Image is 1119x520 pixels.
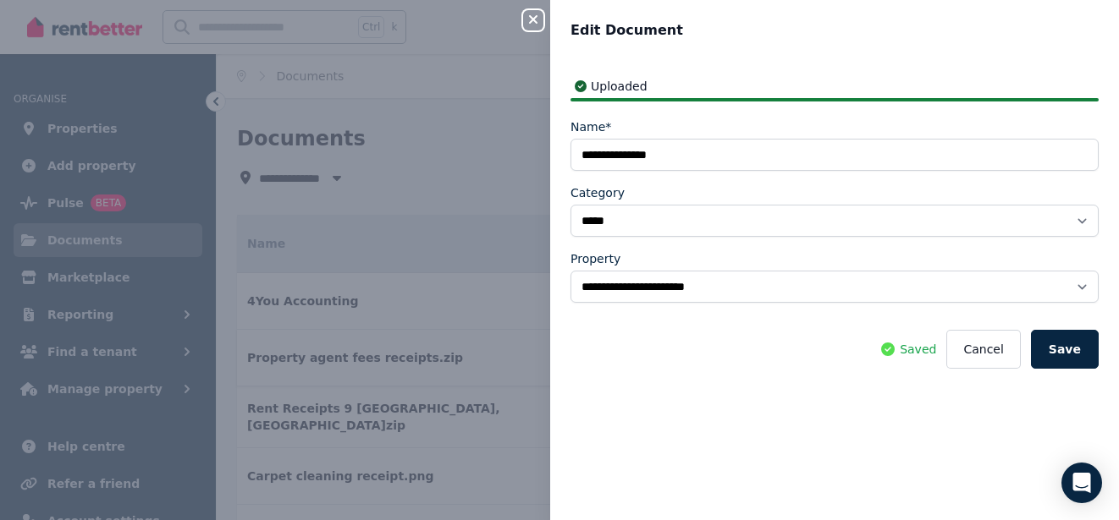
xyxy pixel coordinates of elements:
button: Cancel [946,330,1020,369]
span: Edit Document [571,20,683,41]
span: Saved [900,341,936,358]
label: Category [571,184,625,201]
label: Name* [571,118,611,135]
label: Property [571,250,620,267]
div: Uploaded [571,78,1099,95]
div: Open Intercom Messenger [1061,463,1102,503]
button: Save [1031,330,1099,369]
